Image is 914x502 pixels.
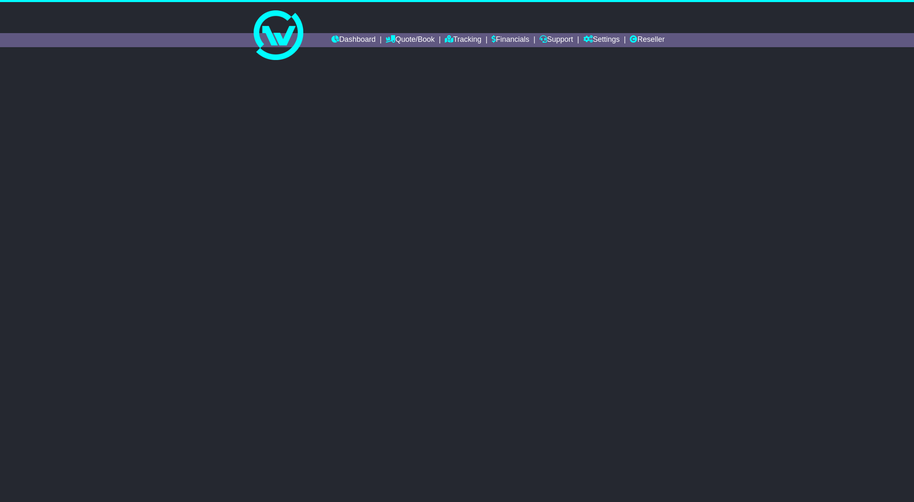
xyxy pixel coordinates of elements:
a: Quote/Book [386,33,434,47]
a: Dashboard [331,33,376,47]
a: Support [540,33,573,47]
a: Financials [492,33,529,47]
a: Settings [583,33,620,47]
a: Tracking [445,33,481,47]
a: Reseller [630,33,665,47]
